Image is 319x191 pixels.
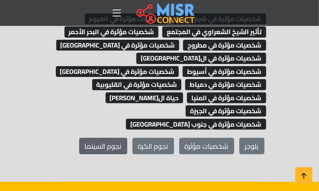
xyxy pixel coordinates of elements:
[54,65,179,78] a: شخصيات مؤثرة في [GEOGRAPHIC_DATA]
[126,119,266,130] span: شخصيات مؤثرة في جنوب [GEOGRAPHIC_DATA]
[106,92,184,104] span: حياة ال[PERSON_NAME]
[184,104,266,117] a: شخصيات مؤثرة في الجيزة
[64,26,159,38] span: شخصيات مؤثرة في البحر الأحمر
[160,25,266,38] a: تأثير الشيخ الشعراوي في المجتمع
[136,2,194,24] img: main.misr_connect
[136,53,266,64] span: شخصيات مؤثرة في ال[GEOGRAPHIC_DATA]
[179,138,234,154] a: شخصيات مؤثرة
[56,40,180,51] span: شخصيات مؤثرة في [GEOGRAPHIC_DATA]
[90,78,182,91] a: شخصيات مؤثرة في القليوبية
[92,79,182,90] span: شخصيات مؤثرة في القليوبية
[180,65,266,78] a: شخصيات مؤثرة في أسيوط
[183,40,266,51] span: شخصيات مؤثرة في مطروح
[62,25,159,38] a: شخصيات مؤثرة في البحر الأحمر
[185,91,266,104] a: شخصيات مؤثرة في المنيا
[186,105,266,117] span: شخصيات مؤثرة في الجيزة
[103,91,184,104] a: حياة ال[PERSON_NAME]
[124,118,266,131] a: شخصيات مؤثرة في جنوب [GEOGRAPHIC_DATA]
[187,92,266,104] span: شخصيات مؤثرة في المنيا
[239,138,264,154] a: بلوجر
[134,51,266,64] a: شخصيات مؤثرة في ال[GEOGRAPHIC_DATA]
[183,78,266,91] a: شخصيات مؤثرة في دمياط
[185,79,266,90] span: شخصيات مؤثرة في دمياط
[162,26,266,38] span: تأثير الشيخ الشعراوي في المجتمع
[56,66,179,77] span: شخصيات مؤثرة في [GEOGRAPHIC_DATA]
[79,138,127,154] a: نجوم السينما
[132,138,174,154] a: نجوم الكرة
[181,38,266,51] a: شخصيات مؤثرة في مطروح
[54,38,180,51] a: شخصيات مؤثرة في [GEOGRAPHIC_DATA]
[183,66,266,77] span: شخصيات مؤثرة في أسيوط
